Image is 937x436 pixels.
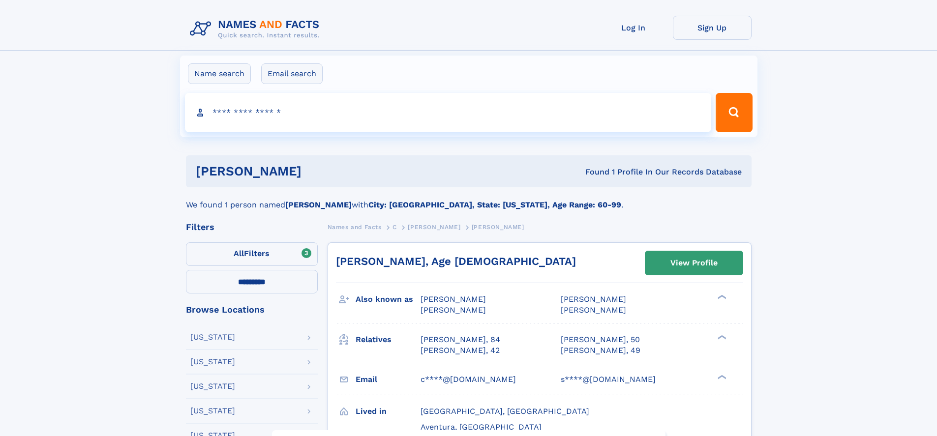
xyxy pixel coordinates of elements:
[561,294,626,304] span: [PERSON_NAME]
[561,305,626,315] span: [PERSON_NAME]
[328,221,382,233] a: Names and Facts
[356,403,421,420] h3: Lived in
[421,294,486,304] span: [PERSON_NAME]
[715,374,727,380] div: ❯
[715,294,727,300] div: ❯
[261,63,323,84] label: Email search
[408,221,460,233] a: [PERSON_NAME]
[368,200,621,209] b: City: [GEOGRAPHIC_DATA], State: [US_STATE], Age Range: 60-99
[186,16,328,42] img: Logo Names and Facts
[645,251,743,275] a: View Profile
[716,93,752,132] button: Search Button
[186,305,318,314] div: Browse Locations
[715,334,727,340] div: ❯
[190,382,235,390] div: [US_STATE]
[421,422,542,432] span: Aventura, [GEOGRAPHIC_DATA]
[356,291,421,308] h3: Also known as
[190,407,235,415] div: [US_STATE]
[336,255,576,267] a: [PERSON_NAME], Age [DEMOGRAPHIC_DATA]
[421,345,500,356] a: [PERSON_NAME], 42
[196,165,444,177] h1: [PERSON_NAME]
[393,221,397,233] a: C
[443,167,742,177] div: Found 1 Profile In Our Records Database
[186,187,752,211] div: We found 1 person named with .
[408,224,460,231] span: [PERSON_NAME]
[393,224,397,231] span: C
[356,331,421,348] h3: Relatives
[190,358,235,366] div: [US_STATE]
[472,224,524,231] span: [PERSON_NAME]
[594,16,673,40] a: Log In
[670,252,718,274] div: View Profile
[561,334,640,345] a: [PERSON_NAME], 50
[190,333,235,341] div: [US_STATE]
[421,407,589,416] span: [GEOGRAPHIC_DATA], [GEOGRAPHIC_DATA]
[186,223,318,232] div: Filters
[421,305,486,315] span: [PERSON_NAME]
[234,249,244,258] span: All
[186,242,318,266] label: Filters
[285,200,352,209] b: [PERSON_NAME]
[188,63,251,84] label: Name search
[185,93,712,132] input: search input
[421,334,500,345] a: [PERSON_NAME], 84
[356,371,421,388] h3: Email
[561,345,640,356] a: [PERSON_NAME], 49
[673,16,752,40] a: Sign Up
